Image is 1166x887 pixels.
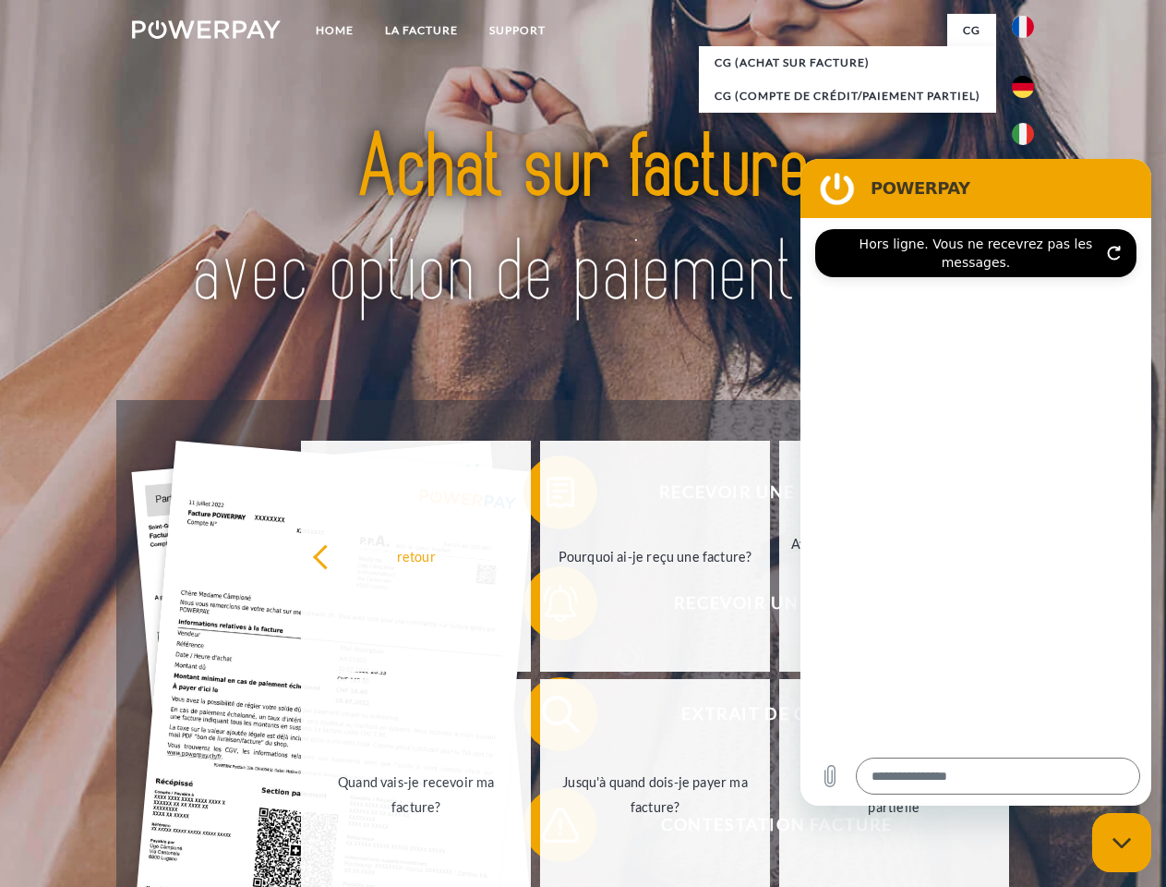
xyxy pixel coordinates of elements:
img: it [1012,123,1034,145]
img: fr [1012,16,1034,38]
div: retour [312,543,520,568]
div: Jusqu'à quand dois-je payer ma facture? [551,770,759,820]
div: Quand vais-je recevoir ma facture? [312,770,520,820]
img: title-powerpay_fr.svg [176,89,990,354]
iframe: Bouton de lancement de la fenêtre de messagerie, conversation en cours [1092,813,1151,872]
img: logo-powerpay-white.svg [132,20,281,39]
a: Home [300,14,369,47]
div: Avez-vous reçu mes paiements, ai-je encore un solde ouvert? [790,531,998,581]
a: CG [947,14,996,47]
a: LA FACTURE [369,14,474,47]
div: Pourquoi ai-je reçu une facture? [551,543,759,568]
div: Je n'ai reçu qu'une livraison partielle [790,770,998,820]
img: de [1012,76,1034,98]
a: Avez-vous reçu mes paiements, ai-je encore un solde ouvert? [779,441,1009,672]
iframe: Fenêtre de messagerie [800,159,1151,806]
a: CG (achat sur facture) [699,46,996,79]
a: Support [474,14,561,47]
a: CG (Compte de crédit/paiement partiel) [699,79,996,113]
